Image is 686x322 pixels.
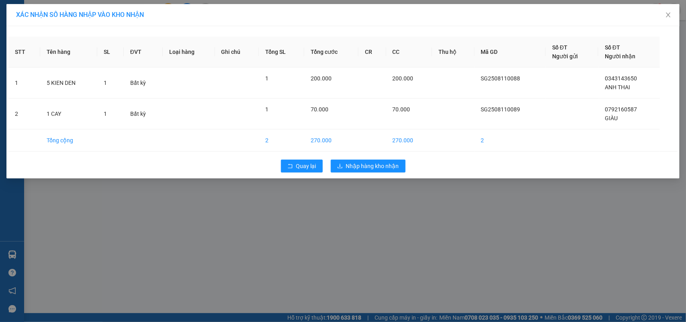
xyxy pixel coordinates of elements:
[8,37,40,68] th: STT
[68,31,111,37] b: [DOMAIN_NAME]
[104,80,107,86] span: 1
[386,129,432,152] td: 270.000
[393,106,410,113] span: 70.000
[215,37,259,68] th: Ghi chú
[287,163,293,170] span: rollback
[311,75,332,82] span: 200.000
[304,37,358,68] th: Tổng cước
[552,44,567,51] span: Số ĐT
[68,38,111,48] li: (c) 2017
[124,68,163,98] td: Bất kỳ
[358,37,386,68] th: CR
[16,11,144,18] span: XÁC NHẬN SỐ HÀNG NHẬP VÀO KHO NHẬN
[40,68,97,98] td: 5 KIEN DEN
[8,98,40,129] td: 2
[281,160,323,172] button: rollbackQuay lại
[386,37,432,68] th: CC
[259,37,304,68] th: Tổng SL
[331,160,405,172] button: downloadNhập hàng kho nhận
[665,12,672,18] span: close
[432,37,474,68] th: Thu hộ
[481,75,520,82] span: SG2508110088
[605,106,637,113] span: 0792160587
[605,84,630,90] span: ANH THAI
[87,10,106,29] img: logo.jpg
[605,53,635,59] span: Người nhận
[124,37,163,68] th: ĐVT
[346,162,399,170] span: Nhập hàng kho nhận
[605,75,637,82] span: 0343143650
[311,106,328,113] span: 70.000
[475,129,546,152] td: 2
[605,115,618,121] span: GIÀU
[265,75,268,82] span: 1
[605,44,620,51] span: Số ĐT
[337,163,343,170] span: download
[40,98,97,129] td: 1 CAY
[52,12,77,77] b: BIÊN NHẬN GỬI HÀNG HÓA
[163,37,215,68] th: Loại hàng
[393,75,414,82] span: 200.000
[40,129,97,152] td: Tổng cộng
[265,106,268,113] span: 1
[124,98,163,129] td: Bất kỳ
[296,162,316,170] span: Quay lại
[8,68,40,98] td: 1
[97,37,124,68] th: SL
[259,129,304,152] td: 2
[104,111,107,117] span: 1
[10,52,45,90] b: [PERSON_NAME]
[304,129,358,152] td: 270.000
[475,37,546,68] th: Mã GD
[657,4,680,27] button: Close
[552,53,578,59] span: Người gửi
[40,37,97,68] th: Tên hàng
[481,106,520,113] span: SG2508110089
